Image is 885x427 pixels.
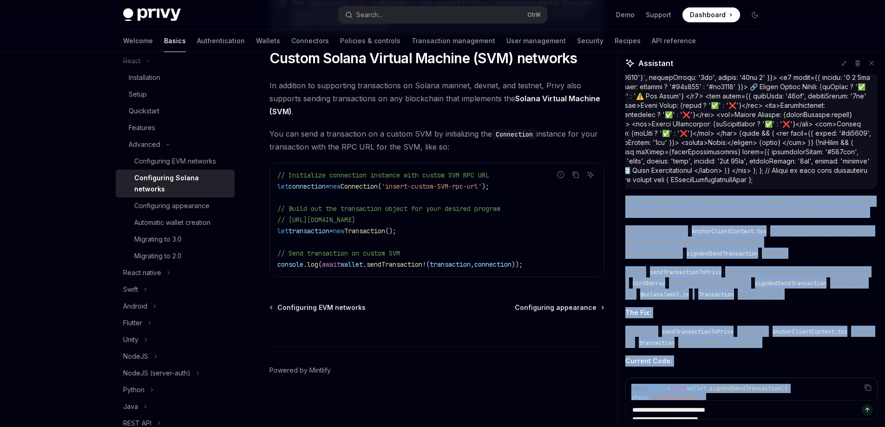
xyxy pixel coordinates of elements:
[116,398,152,415] button: Java
[116,248,235,264] a: Migrating to 2.0
[116,197,235,214] a: Configuring appearance
[492,129,537,139] code: Connection
[700,394,703,401] span: ,
[270,303,366,312] a: Configuring EVM networks
[340,30,400,52] a: Policies & controls
[625,196,878,218] p: It's frustrating that the "Wallet funding is not enabled" error persists even with the correct re...
[123,368,190,379] div: NodeJS (server-auth)
[116,348,162,365] button: NodeJS
[116,214,235,231] a: Automatic wallet creation
[288,182,326,191] span: connection
[639,339,675,347] span: transaction
[123,267,161,278] div: React native
[471,260,474,269] span: ,
[625,400,878,420] textarea: Ask a question...
[134,200,210,211] div: Configuring appearance
[773,328,847,335] span: AnchorClientContext.tsx
[692,228,767,235] span: AnchorClientContext.tsx
[134,156,216,167] div: Configuring EVM networks
[631,394,651,401] span: chain:
[123,317,142,328] div: Flutter
[651,394,700,401] span: 'solana:devnet'
[339,7,547,23] button: Search...CtrlK
[123,30,153,52] a: Welcome
[269,366,331,375] a: Powered by Mintlify
[687,250,758,257] span: signAndSendTransaction
[515,303,603,312] a: Configuring appearance
[269,94,600,117] a: Solana Virtual Machine (SVM)
[646,10,671,20] a: Support
[385,227,396,235] span: ();
[277,182,288,191] span: let
[584,169,597,181] button: Ask AI
[307,260,318,269] span: log
[322,260,341,269] span: await
[652,30,696,52] a: API reference
[625,309,651,316] strong: The Fix:
[129,72,160,83] div: Installation
[134,250,182,262] div: Migrating to 2.0
[690,10,726,20] span: Dashboard
[116,381,158,398] button: Python
[269,127,604,153] span: You can send a transaction on a custom SVM by initializing the instance for your transaction with...
[682,7,740,22] a: Dashboard
[116,298,161,315] button: Android
[116,170,235,197] a: Configuring Solana networks
[511,260,523,269] span: ));
[123,301,147,312] div: Android
[426,260,430,269] span: (
[269,79,604,118] span: In addition to supporting transactions on Solana mainnet, devnet, and testnet, Privy also support...
[616,10,635,20] a: Demo
[625,266,878,300] p: In your function, you are serializing the transaction into a . However, the Privy SDK's expects t...
[116,153,235,170] a: Configuring EVM networks
[116,264,175,281] button: React native
[648,385,667,392] span: result
[333,227,344,235] span: new
[662,328,734,335] span: sendTransactionToPrivy
[116,231,235,248] a: Migrating to 3.0
[706,385,709,392] span: .
[291,30,329,52] a: Connectors
[329,182,341,191] span: new
[755,280,826,287] span: signAndSendTransaction
[256,30,280,52] a: Wallets
[123,8,181,21] img: dark logo
[341,182,378,191] span: Connection
[164,30,186,52] a: Basics
[116,86,235,103] a: Setup
[116,315,156,331] button: Flutter
[363,260,367,269] span: .
[615,30,641,52] a: Recipes
[129,105,159,117] div: Quickstart
[698,291,734,298] span: Transaction
[123,401,138,412] div: Java
[197,30,245,52] a: Authentication
[506,30,566,52] a: User management
[625,326,878,348] p: Modify the function in to pass the object without serializing it.
[709,385,781,392] span: signAndSendTransaction
[129,89,147,100] div: Setup
[650,269,721,276] span: sendTransactionToPrivy
[134,217,210,228] div: Automatic wallet creation
[123,334,138,345] div: Unity
[367,260,422,269] span: sendTransaction
[625,225,878,259] p: After reviewing your , I've spotted the issue. The error comes from how the transaction is passed...
[277,260,303,269] span: console
[412,30,495,52] a: Transaction management
[515,303,597,312] span: Configuring appearance
[288,227,329,235] span: transaction
[862,404,873,415] button: Send message
[527,11,541,19] span: Ctrl K
[116,365,204,381] button: NodeJS (server-auth)
[123,284,138,295] div: Swift
[269,50,577,66] span: Custom Solana Virtual Machine (SVM) networks
[687,385,706,392] span: wallet
[474,260,511,269] span: connection
[123,351,148,362] div: NodeJS
[277,249,400,257] span: // Send transaction on custom SVM
[116,136,174,153] button: Advanced
[116,119,235,136] a: Features
[123,384,144,395] div: Python
[277,171,489,179] span: // Initialize connection instance with custom SVM RPC URL
[570,169,582,181] button: Copy the contents from the code block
